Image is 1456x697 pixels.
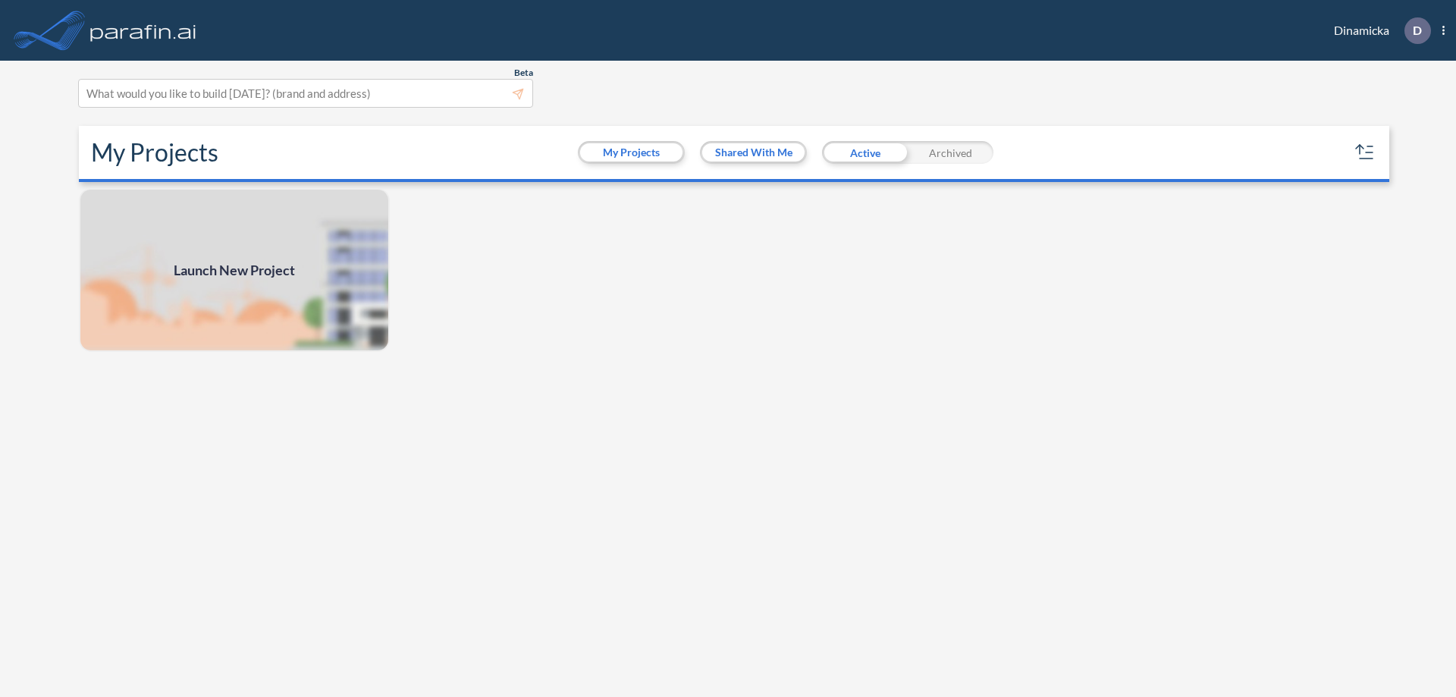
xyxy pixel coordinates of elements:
[79,188,390,352] img: add
[702,143,805,162] button: Shared With Me
[174,260,295,281] span: Launch New Project
[1413,24,1422,37] p: D
[514,67,533,79] span: Beta
[1311,17,1445,44] div: Dinamicka
[79,188,390,352] a: Launch New Project
[91,138,218,167] h2: My Projects
[580,143,682,162] button: My Projects
[87,15,199,46] img: logo
[908,141,993,164] div: Archived
[1353,140,1377,165] button: sort
[822,141,908,164] div: Active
